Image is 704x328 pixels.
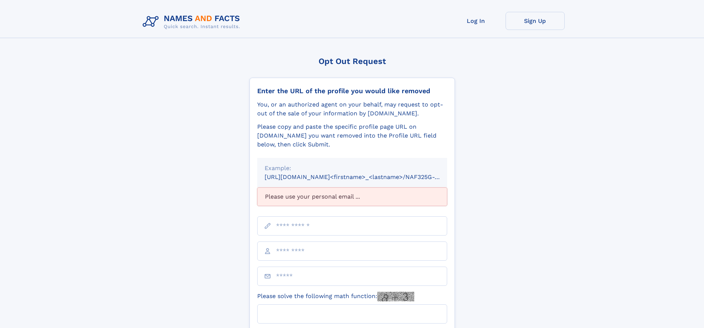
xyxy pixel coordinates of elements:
small: [URL][DOMAIN_NAME]<firstname>_<lastname>/NAF325G-xxxxxxxx [265,173,461,180]
div: Enter the URL of the profile you would like removed [257,87,447,95]
div: Opt Out Request [249,57,455,66]
div: Please copy and paste the specific profile page URL on [DOMAIN_NAME] you want removed into the Pr... [257,122,447,149]
div: You, or an authorized agent on your behalf, may request to opt-out of the sale of your informatio... [257,100,447,118]
a: Sign Up [506,12,565,30]
div: Example: [265,164,440,173]
label: Please solve the following math function: [257,292,414,301]
div: Please use your personal email ... [257,187,447,206]
img: Logo Names and Facts [140,12,246,32]
a: Log In [446,12,506,30]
